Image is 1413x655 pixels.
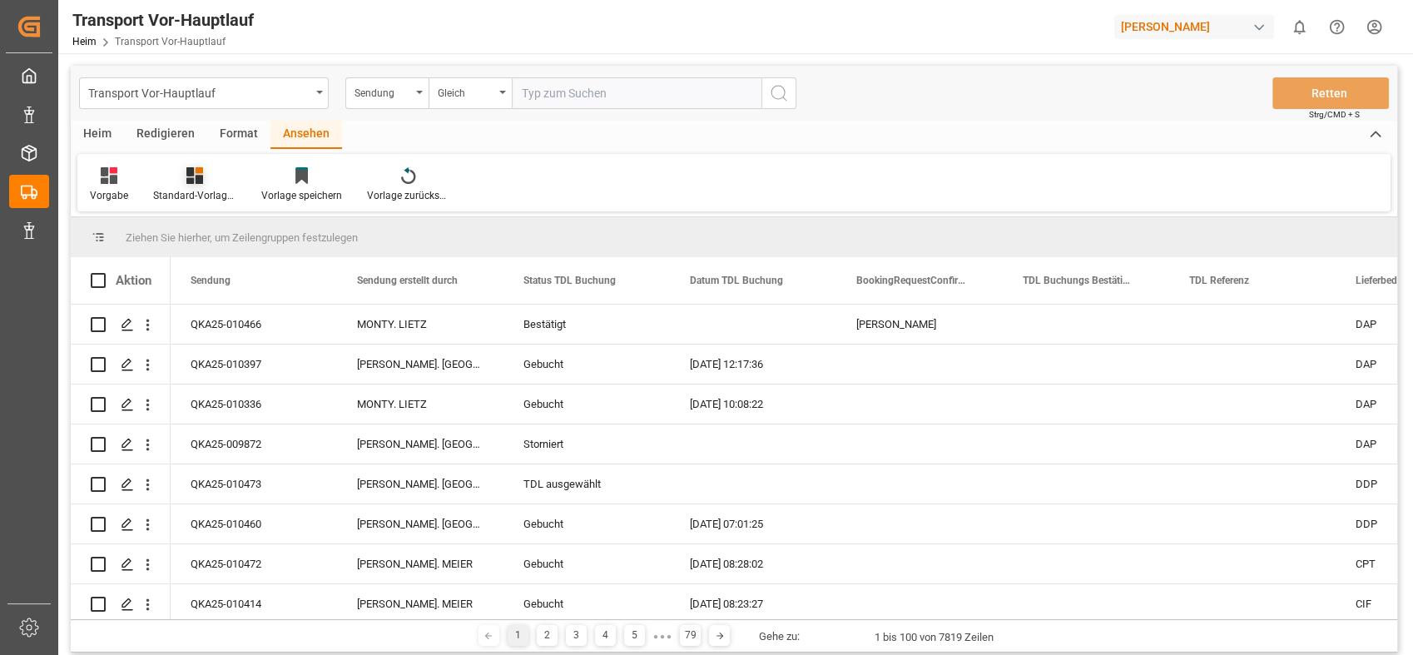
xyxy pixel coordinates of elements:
[337,424,503,464] div: [PERSON_NAME]. [GEOGRAPHIC_DATA]
[207,121,270,149] div: Format
[191,275,231,286] span: Sendung
[171,504,337,543] div: QKA25-010460
[171,345,337,384] div: QKA25-010397
[1272,77,1389,109] button: Retten
[337,544,503,583] div: [PERSON_NAME]. MEIER
[680,625,701,646] div: 79
[523,305,650,344] div: Bestätigt
[1281,8,1318,46] button: 0 neue Benachrichtigungen anzeigen
[523,465,650,504] div: TDL ausgewählt
[670,345,836,384] div: [DATE] 12:17:36
[124,121,207,149] div: Redigieren
[354,82,411,101] div: Sendung
[438,82,494,101] div: Gleich
[875,629,994,646] div: 1 bis 100 von 7819 Zeilen
[512,77,761,109] input: Typ zum Suchen
[171,544,337,583] div: QKA25-010472
[523,545,650,583] div: Gebucht
[523,425,650,464] div: Storniert
[690,275,783,286] span: Datum TDL Buchung
[79,77,329,109] button: Menü öffnen
[71,305,171,345] div: Drücken Sie die Leertaste, um diese Zeile auszuwählen.
[337,504,503,543] div: [PERSON_NAME]. [GEOGRAPHIC_DATA]
[523,585,650,623] div: Gebucht
[71,424,171,464] div: Drücken Sie die Leertaste, um diese Zeile auszuwählen.
[670,385,836,424] div: [DATE] 10:08:22
[270,121,342,149] div: Ansehen
[72,7,254,32] div: Transport Vor-Hauptlauf
[116,273,151,288] div: Aktion
[761,77,796,109] button: Schaltfläche "Suchen"
[171,305,337,344] div: QKA25-010466
[71,544,171,584] div: Drücken Sie die Leertaste, um diese Zeile auszuwählen.
[71,121,124,149] div: Heim
[856,305,983,344] div: [PERSON_NAME]
[90,188,128,203] div: Vorgabe
[1121,18,1210,36] font: [PERSON_NAME]
[71,385,171,424] div: Drücken Sie die Leertaste, um diese Zeile auszuwählen.
[337,345,503,384] div: [PERSON_NAME]. [GEOGRAPHIC_DATA]
[856,275,968,286] span: BookingRequestConfirmation
[171,385,337,424] div: QKA25-010336
[337,584,503,623] div: [PERSON_NAME]. MEIER
[759,628,800,645] div: Gehe zu:
[566,625,587,646] div: 3
[1023,275,1134,286] span: TDL Buchungs Bestätigungs Datum
[523,275,616,286] span: Status TDL Buchung
[537,625,558,646] div: 2
[523,345,650,384] div: Gebucht
[670,544,836,583] div: [DATE] 08:28:02
[624,625,645,646] div: 5
[1189,275,1249,286] span: TDL Referenz
[337,305,503,344] div: MONTY. LIETZ
[171,584,337,623] div: QKA25-010414
[337,385,503,424] div: MONTY. LIETZ
[345,77,429,109] button: Menü öffnen
[653,630,672,643] div: ● ● ●
[508,625,528,646] div: 1
[171,424,337,464] div: QKA25-009872
[1114,11,1281,42] button: [PERSON_NAME]
[72,36,97,47] a: Heim
[357,275,458,286] span: Sendung erstellt durch
[670,504,836,543] div: [DATE] 07:01:25
[71,345,171,385] div: Drücken Sie die Leertaste, um diese Zeile auszuwählen.
[88,82,310,102] div: Transport Vor-Hauptlauf
[126,231,358,244] span: Ziehen Sie hierher, um Zeilengruppen festzulegen
[523,385,650,424] div: Gebucht
[71,504,171,544] div: Drücken Sie die Leertaste, um diese Zeile auszuwählen.
[71,464,171,504] div: Drücken Sie die Leertaste, um diese Zeile auszuwählen.
[1309,108,1360,121] span: Strg/CMD + S
[429,77,512,109] button: Menü öffnen
[337,464,503,504] div: [PERSON_NAME]. [GEOGRAPHIC_DATA]
[523,505,650,543] div: Gebucht
[1318,8,1356,46] button: Hilfe-Center
[153,188,236,203] div: Standard-Vorlagen
[261,188,342,203] div: Vorlage speichern
[367,188,450,203] div: Vorlage zurücksetzen
[71,584,171,624] div: Drücken Sie die Leertaste, um diese Zeile auszuwählen.
[595,625,616,646] div: 4
[171,464,337,504] div: QKA25-010473
[670,584,836,623] div: [DATE] 08:23:27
